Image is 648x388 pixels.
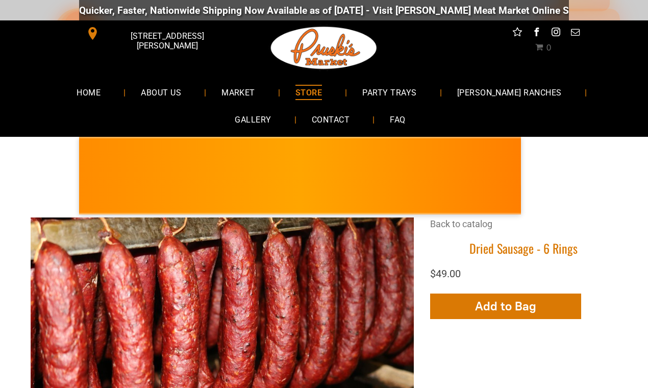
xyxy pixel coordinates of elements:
[61,79,116,106] a: HOME
[546,43,551,53] span: 0
[296,106,365,133] a: CONTACT
[126,79,196,106] a: ABOUT US
[375,106,420,133] a: FAQ
[430,268,461,280] span: $49.00
[475,299,536,313] span: Add to Bag
[269,20,379,76] img: Pruski-s+Market+HQ+Logo2-1920w.png
[569,26,582,41] a: email
[430,294,581,319] button: Add to Bag
[430,219,492,229] a: Back to catalog
[530,26,543,41] a: facebook
[347,79,432,106] a: PARTY TRAYS
[430,217,617,240] div: Breadcrumbs
[280,79,337,106] a: STORE
[442,79,577,106] a: [PERSON_NAME] RANCHES
[206,79,270,106] a: MARKET
[219,106,286,133] a: GALLERY
[511,26,524,41] a: Social network
[550,26,563,41] a: instagram
[102,26,233,56] span: [STREET_ADDRESS][PERSON_NAME]
[79,26,235,41] a: [STREET_ADDRESS][PERSON_NAME]
[430,240,617,256] h1: Dried Sausage - 6 Rings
